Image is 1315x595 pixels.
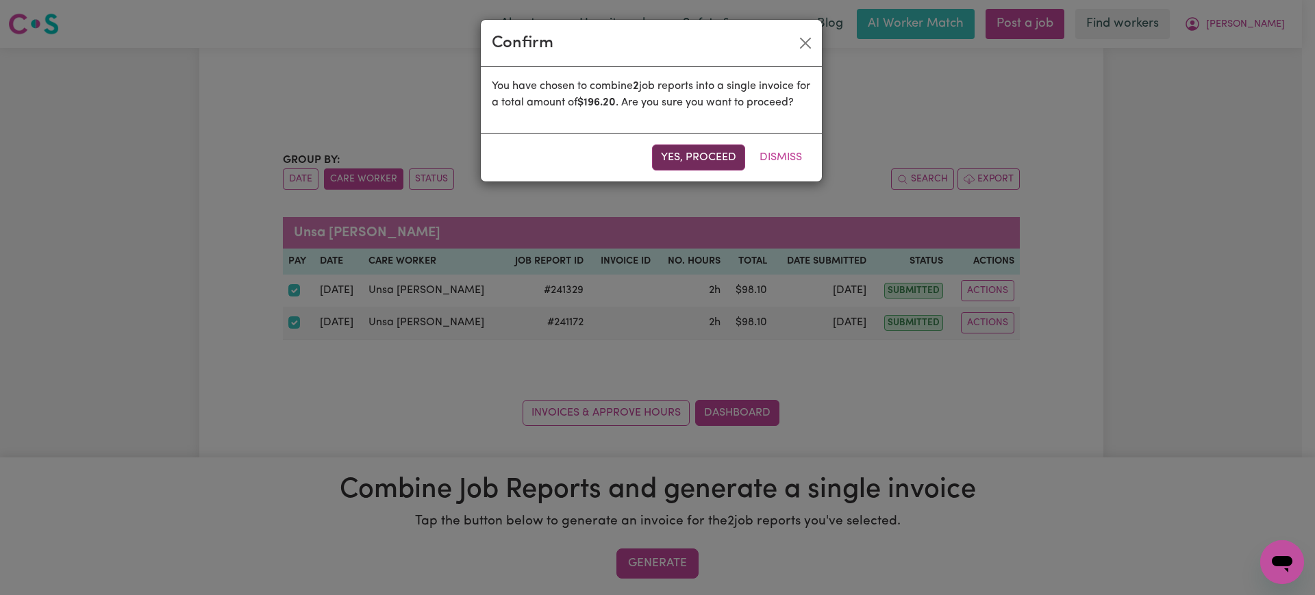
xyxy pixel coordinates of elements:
[633,81,639,92] b: 2
[492,31,553,55] div: Confirm
[751,144,811,170] button: Dismiss
[794,32,816,54] button: Close
[492,81,810,108] span: You have chosen to combine job reports into a single invoice for a total amount of . Are you sure...
[1260,540,1304,584] iframe: Button to launch messaging window
[652,144,745,170] button: Yes, proceed
[577,97,616,108] b: $ 196.20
